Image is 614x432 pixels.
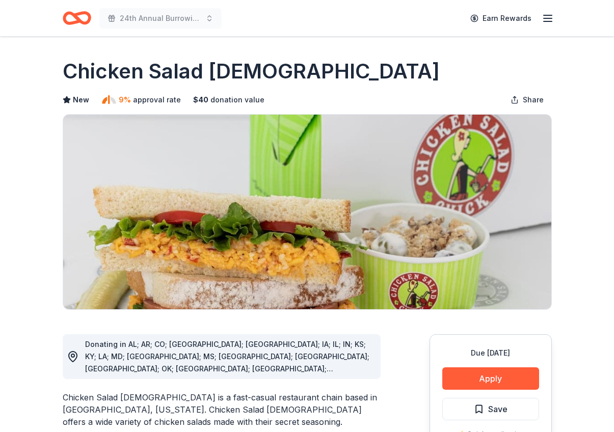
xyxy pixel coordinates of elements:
[63,115,551,309] img: Image for Chicken Salad Chick
[442,367,539,390] button: Apply
[442,398,539,420] button: Save
[63,6,91,30] a: Home
[63,57,440,86] h1: Chicken Salad [DEMOGRAPHIC_DATA]
[442,347,539,359] div: Due [DATE]
[464,9,538,28] a: Earn Rewards
[99,8,222,29] button: 24th Annual Burrowing Owl Festival and on-line auction
[502,90,552,110] button: Share
[85,340,369,385] span: Donating in AL; AR; CO; [GEOGRAPHIC_DATA]; [GEOGRAPHIC_DATA]; IA; IL; IN; KS; KY; LA; MD; [GEOGRA...
[210,94,264,106] span: donation value
[63,391,381,428] div: Chicken Salad [DEMOGRAPHIC_DATA] is a fast-casual restaurant chain based in [GEOGRAPHIC_DATA], [U...
[119,94,131,106] span: 9%
[133,94,181,106] span: approval rate
[120,12,201,24] span: 24th Annual Burrowing Owl Festival and on-line auction
[73,94,89,106] span: New
[193,94,208,106] span: $ 40
[523,94,544,106] span: Share
[488,402,508,416] span: Save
